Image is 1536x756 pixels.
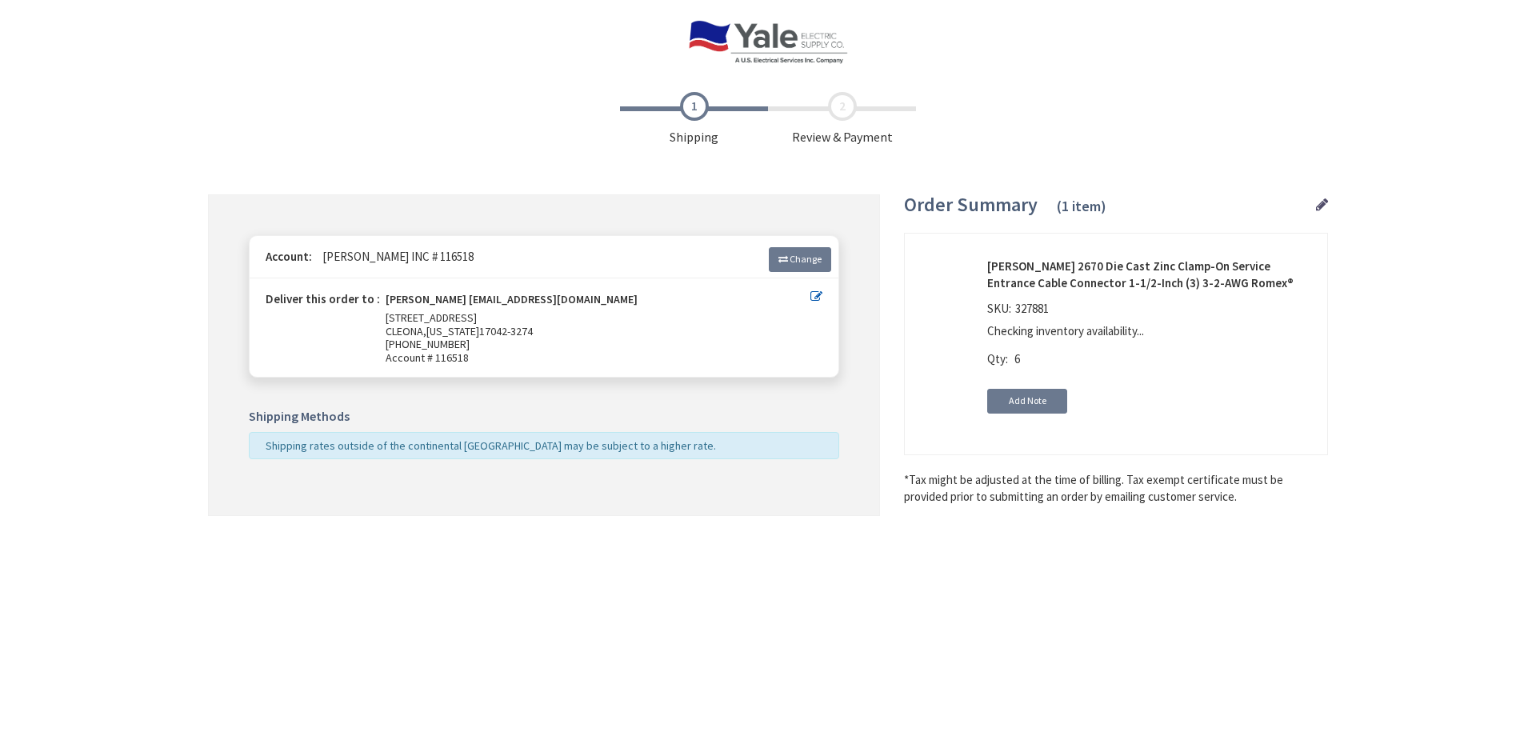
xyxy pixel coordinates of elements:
span: Account # 116518 [386,351,810,365]
: *Tax might be adjusted at the time of billing. Tax exempt certificate must be provided prior to s... [904,471,1328,506]
span: [US_STATE] [426,324,479,338]
strong: Account: [266,249,312,264]
span: (1 item) [1057,197,1106,215]
span: Qty [987,351,1006,366]
span: [PHONE_NUMBER] [386,337,470,351]
p: Checking inventory availability... [987,322,1307,339]
span: Order Summary [904,192,1038,217]
span: CLEONA, [386,324,426,338]
img: Yale Electric Supply Co. [688,20,848,64]
span: 327881 [1011,301,1053,316]
span: Review & Payment [768,92,916,146]
span: 17042-3274 [479,324,533,338]
strong: [PERSON_NAME] 2670 Die Cast Zinc Clamp-On Service Entrance Cable Connector 1-1/2-Inch (3) 3-2-AWG... [987,258,1315,292]
div: SKU: [987,300,1053,322]
span: [STREET_ADDRESS] [386,310,477,325]
span: [PERSON_NAME] INC # 116518 [314,249,474,264]
span: 6 [1014,351,1020,366]
strong: Deliver this order to : [266,291,380,306]
strong: [PERSON_NAME] [EMAIL_ADDRESS][DOMAIN_NAME] [386,293,638,311]
h5: Shipping Methods [249,410,839,424]
span: Shipping [620,92,768,146]
a: Change [769,247,831,271]
span: Shipping rates outside of the continental [GEOGRAPHIC_DATA] may be subject to a higher rate. [266,438,716,453]
span: Change [790,253,822,265]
